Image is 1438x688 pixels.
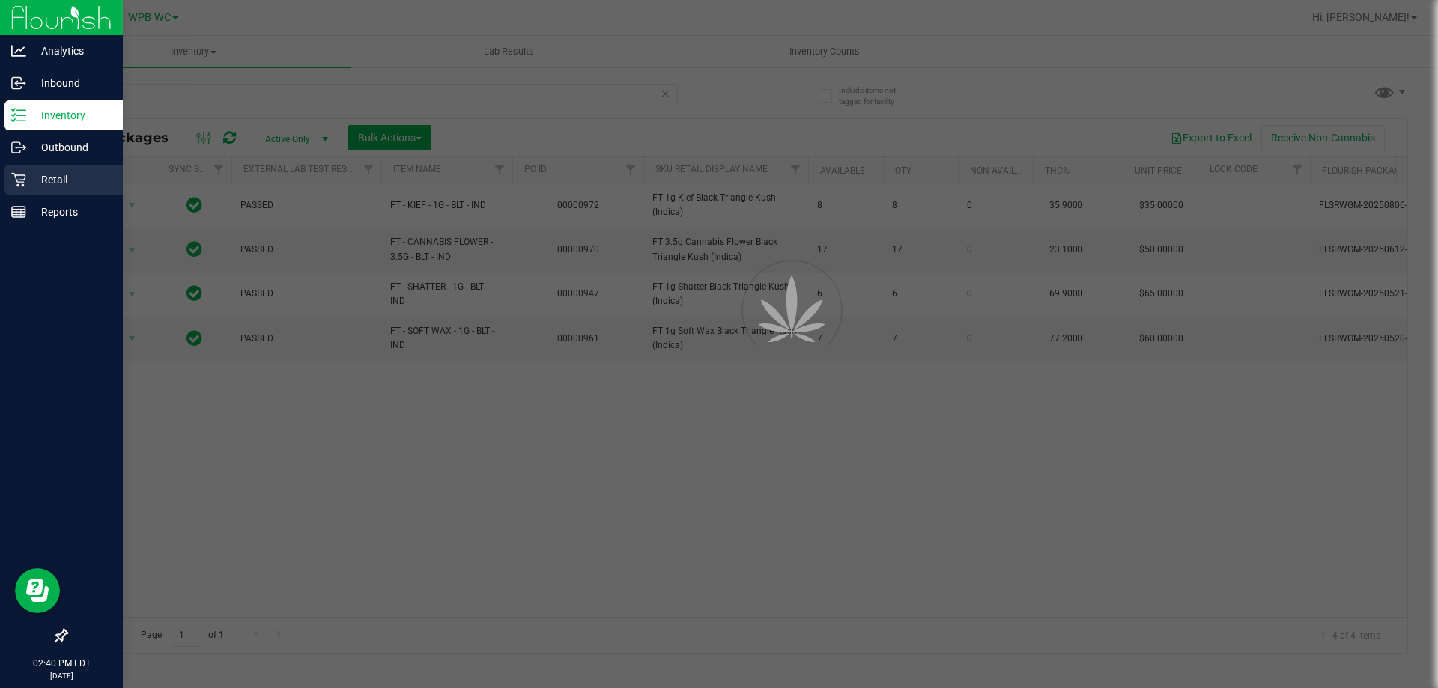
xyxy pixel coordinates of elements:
[15,568,60,613] iframe: Resource center
[26,138,116,156] p: Outbound
[11,140,26,155] inline-svg: Outbound
[26,171,116,189] p: Retail
[7,670,116,681] p: [DATE]
[26,74,116,92] p: Inbound
[7,657,116,670] p: 02:40 PM EDT
[26,106,116,124] p: Inventory
[11,172,26,187] inline-svg: Retail
[26,42,116,60] p: Analytics
[11,43,26,58] inline-svg: Analytics
[26,203,116,221] p: Reports
[11,204,26,219] inline-svg: Reports
[11,76,26,91] inline-svg: Inbound
[11,108,26,123] inline-svg: Inventory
